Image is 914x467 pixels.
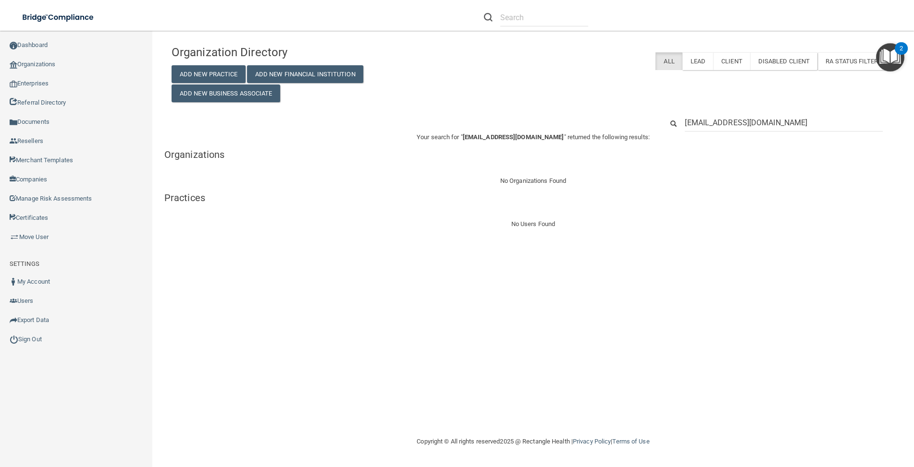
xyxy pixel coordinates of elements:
[358,426,708,457] div: Copyright © All rights reserved 2025 @ Rectangle Health | |
[14,8,103,27] img: bridge_compliance_login_screen.278c3ca4.svg
[164,149,902,160] h5: Organizations
[10,278,17,286] img: ic_user_dark.df1a06c3.png
[10,81,17,87] img: enterprise.0d942306.png
[172,65,246,83] button: Add New Practice
[164,192,902,203] h5: Practices
[172,84,280,102] button: Add New Business Associate
[10,316,17,324] img: icon-export.b9366987.png
[750,52,818,70] label: Disabled Client
[682,52,713,70] label: Lead
[10,258,39,270] label: SETTINGS
[749,400,902,437] iframe: Drift Widget Chat Controller
[164,218,902,230] div: No Users Found
[10,335,18,344] img: ic_power_dark.7ecde6b1.png
[685,114,883,132] input: Search
[713,52,750,70] label: Client
[172,46,403,59] h4: Organization Directory
[247,65,363,83] button: Add New Financial Institution
[500,9,588,26] input: Search
[10,297,17,305] img: icon-users.e205127d.png
[655,52,682,70] label: All
[10,61,17,69] img: organization-icon.f8decf85.png
[826,58,887,65] span: RA Status Filter
[484,13,493,22] img: ic-search.3b580494.png
[612,438,649,445] a: Terms of Use
[876,43,904,72] button: Open Resource Center, 2 new notifications
[10,137,17,145] img: ic_reseller.de258add.png
[164,175,902,187] div: No Organizations Found
[10,42,17,49] img: ic_dashboard_dark.d01f4a41.png
[10,119,17,126] img: icon-documents.8dae5593.png
[10,232,19,242] img: briefcase.64adab9b.png
[573,438,611,445] a: Privacy Policy
[164,132,902,143] p: Your search for " " returned the following results:
[463,133,564,141] span: [EMAIL_ADDRESS][DOMAIN_NAME]
[900,48,903,61] div: 2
